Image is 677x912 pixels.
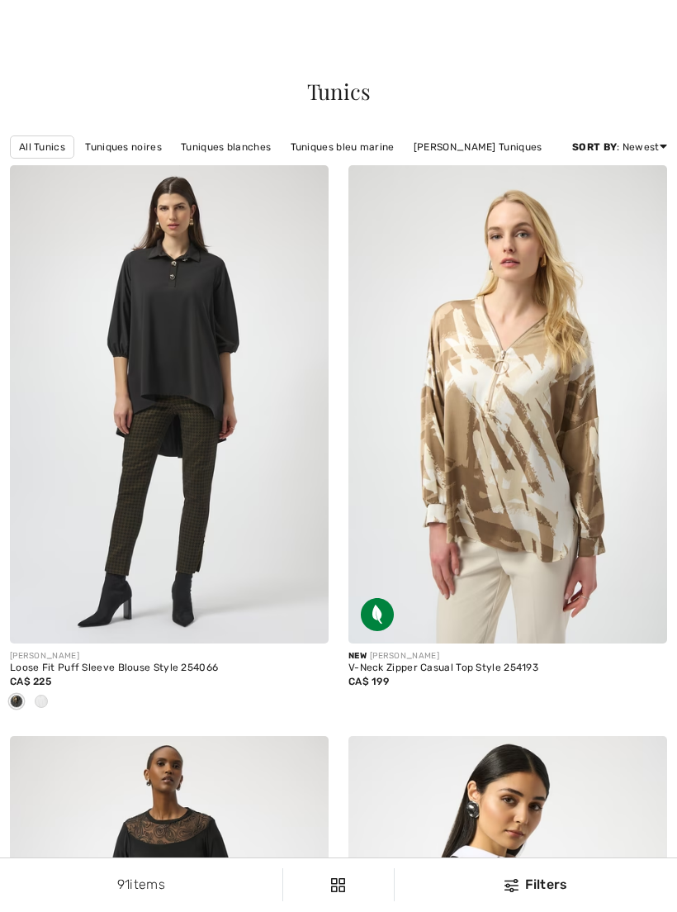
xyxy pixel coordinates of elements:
[405,875,667,895] div: Filters
[10,663,329,674] div: Loose Fit Puff Sleeve Blouse Style 254066
[77,136,170,158] a: Tuniques noires
[405,136,551,158] a: [PERSON_NAME] Tuniques
[10,135,74,159] a: All Tunics
[348,650,667,663] div: [PERSON_NAME]
[282,136,403,158] a: Tuniques bleu marine
[572,141,617,153] strong: Sort By
[572,140,667,154] div: : Newest
[10,650,329,663] div: [PERSON_NAME]
[117,876,130,892] span: 91
[348,651,367,661] span: New
[348,663,667,674] div: V-Neck Zipper Casual Top Style 254193
[348,676,389,687] span: CA$ 199
[10,676,51,687] span: CA$ 225
[173,136,279,158] a: Tuniques blanches
[331,878,345,892] img: Filters
[348,165,667,644] img: V-Neck Zipper Casual Top Style 254193. Beige/Off White
[10,165,329,644] img: Loose Fit Puff Sleeve Blouse Style 254066. Black
[29,689,54,716] div: White
[307,77,371,106] span: Tunics
[4,689,29,716] div: Black
[361,598,394,631] img: Sustainable Fabric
